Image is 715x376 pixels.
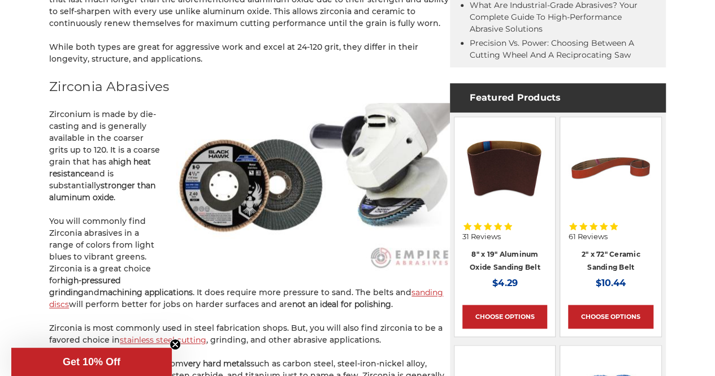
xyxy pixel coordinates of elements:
p: Zirconia is most commonly used in steel fabrication shops. But, you will also find zirconia to be... [49,322,450,346]
img: 2" x 72" Ceramic Pipe Sanding Belt [568,125,653,210]
a: stainless steel cutting [120,335,206,345]
strong: stronger than aluminum oxide [49,180,155,202]
strong: high heat resistance [49,157,151,179]
strong: very hard metals [184,358,250,369]
p: You will commonly find Zirconia abrasives in a range of colors from light blues to vibrant greens... [49,215,450,310]
a: 2" x 72" Ceramic Sanding Belt [582,250,640,271]
span: Zirconia Abrasives [49,79,170,94]
div: Get 10% OffClose teaser [11,348,172,376]
p: Zirconium is made by die-casting and is generally available in the coarser grits up to 120. It is... [49,109,450,204]
img: aluminum oxide 8x19 sanding belt [462,125,547,210]
a: sanding discs [49,287,443,309]
a: Choose Options [568,305,653,329]
strong: machining applications [99,287,193,297]
button: Close teaser [170,339,181,350]
span: Get 10% Off [63,356,120,368]
strong: high-pressured grinding [49,275,120,297]
strong: not an ideal for polishing [292,299,391,309]
span: 31 Reviews [462,233,501,240]
span: $10.44 [596,278,626,288]
img: Zirconia flap discs side by side and a zirconia flap disc on a 4 1/2 angle grinder [167,103,450,273]
a: Choose Options [462,305,547,329]
h4: Featured Products [450,83,666,113]
span: 61 Reviews [568,233,607,240]
span: $4.29 [492,278,517,288]
a: Precision vs. Power: Choosing Between a Cutting Wheel and a Reciprocating Saw [470,38,634,60]
a: 8" x 19" Aluminum Oxide Sanding Belt [470,250,540,271]
p: While both types are great for aggressive work and excel at 24-120 grit, they differ in their lon... [49,41,450,65]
